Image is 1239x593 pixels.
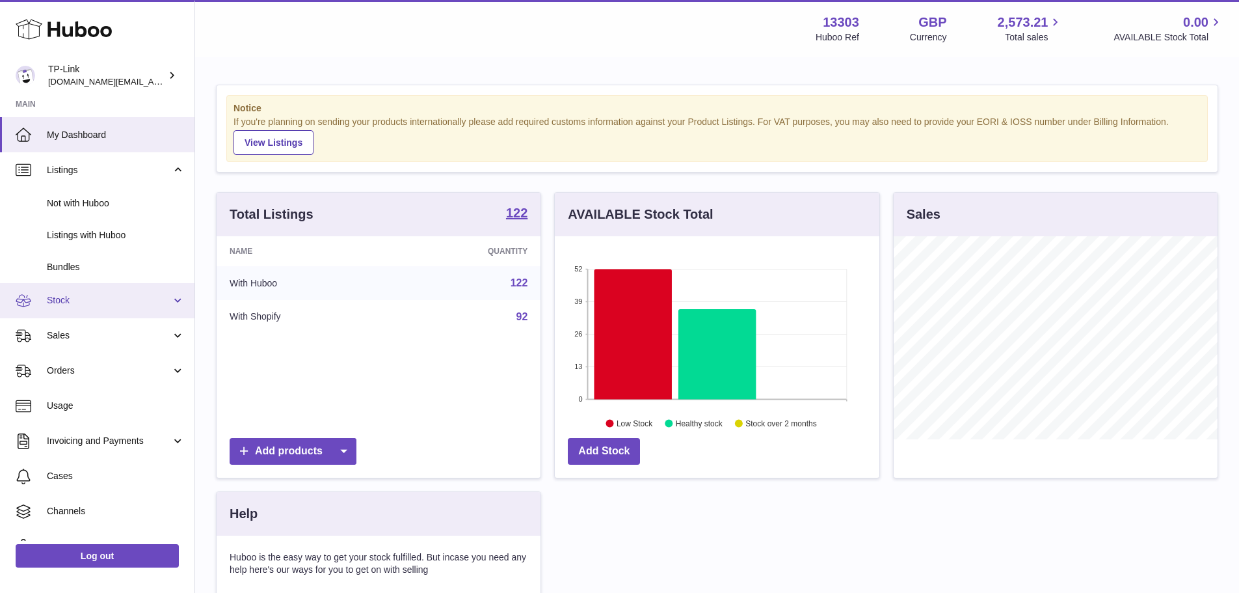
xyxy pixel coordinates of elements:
[816,31,859,44] div: Huboo Ref
[1113,14,1223,44] a: 0.00 AVAILABLE Stock Total
[47,329,171,342] span: Sales
[230,206,313,223] h3: Total Listings
[1113,31,1223,44] span: AVAILABLE Stock Total
[823,14,859,31] strong: 13303
[217,300,392,334] td: With Shopify
[16,544,179,568] a: Log out
[47,261,185,273] span: Bundles
[511,277,528,288] a: 122
[233,116,1201,155] div: If you're planning on sending your products internationally please add required customs informati...
[47,470,185,482] span: Cases
[217,266,392,300] td: With Huboo
[47,197,185,210] span: Not with Huboo
[516,311,528,322] a: 92
[998,14,1063,44] a: 2,573.21 Total sales
[47,164,171,176] span: Listings
[1005,31,1063,44] span: Total sales
[233,102,1201,115] strong: Notice
[1183,14,1208,31] span: 0.00
[998,14,1048,31] span: 2,573.21
[47,505,185,517] span: Channels
[47,435,171,447] span: Invoicing and Payments
[16,66,35,85] img: purchase.uk@tp-link.com
[746,419,817,428] text: Stock over 2 months
[47,400,185,412] span: Usage
[910,31,947,44] div: Currency
[230,438,356,465] a: Add products
[47,365,171,377] span: Orders
[392,236,541,266] th: Quantity
[233,130,313,155] a: View Listings
[47,540,185,553] span: Settings
[506,206,527,222] a: 122
[506,206,527,219] strong: 122
[617,419,653,428] text: Low Stock
[230,505,258,523] h3: Help
[48,63,165,88] div: TP-Link
[575,297,583,305] text: 39
[568,206,713,223] h3: AVAILABLE Stock Total
[918,14,946,31] strong: GBP
[47,229,185,241] span: Listings with Huboo
[575,363,583,370] text: 13
[579,395,583,403] text: 0
[230,551,527,576] p: Huboo is the easy way to get your stock fulfilled. But incase you need any help here's our ways f...
[217,236,392,266] th: Name
[47,294,171,307] span: Stock
[568,438,640,465] a: Add Stock
[47,129,185,141] span: My Dashboard
[676,419,723,428] text: Healthy stock
[907,206,940,223] h3: Sales
[48,76,259,87] span: [DOMAIN_NAME][EMAIL_ADDRESS][DOMAIN_NAME]
[575,265,583,273] text: 52
[575,330,583,338] text: 26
